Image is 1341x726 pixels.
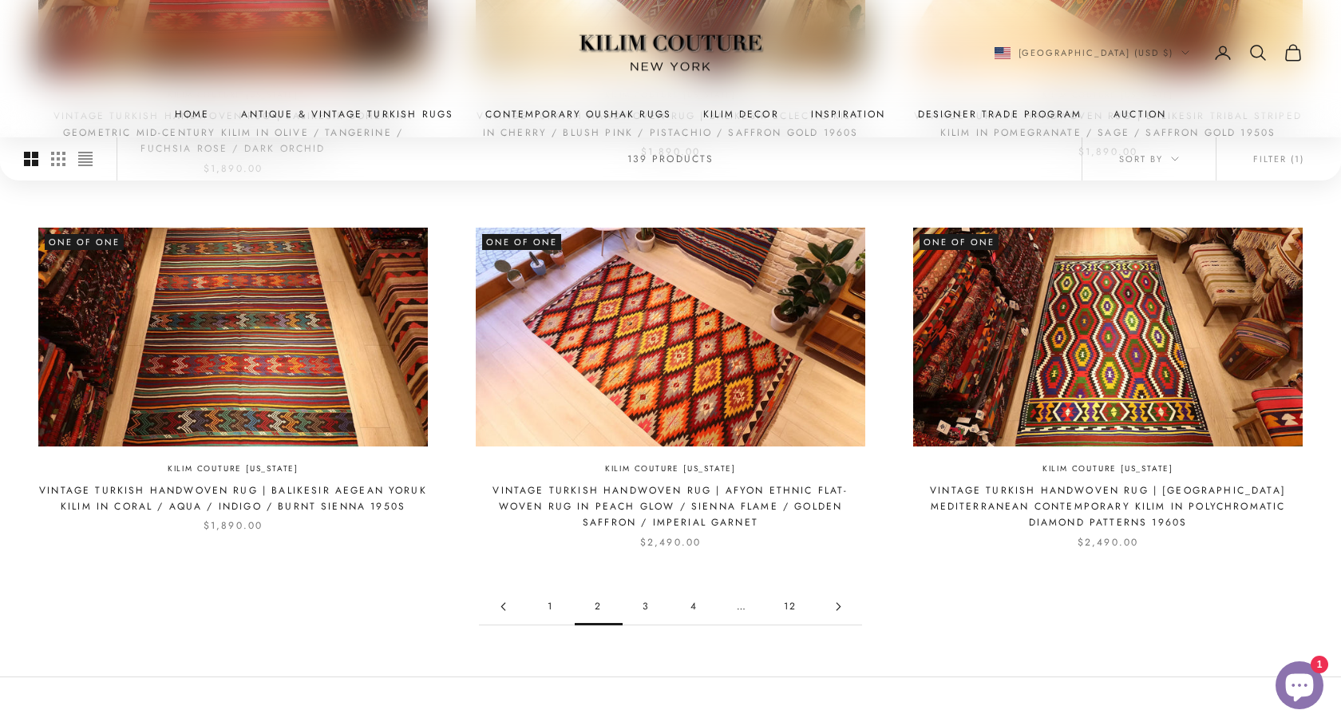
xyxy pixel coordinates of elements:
a: Designer Trade Program [918,106,1082,122]
button: Sort by [1082,137,1216,181]
nav: Pagination navigation [479,589,862,625]
a: Vintage Turkish Handwoven Rug | Afyon Ethnic Flat-Woven Rug in Peach Glow / Sienna Flame / Golden... [476,482,865,531]
nav: Secondary navigation [995,43,1303,62]
span: One of One [920,234,999,250]
a: Go to page 3 [814,589,862,625]
sale-price: $2,490.00 [1078,534,1138,550]
a: Antique & Vintage Turkish Rugs [241,106,453,122]
a: Kilim Couture [US_STATE] [168,462,299,476]
img: Logo of Kilim Couture New York [571,15,770,91]
span: One of One [482,234,561,250]
a: Auction [1114,106,1166,122]
img: United States [995,47,1011,59]
sale-price: $1,890.00 [204,518,263,534]
button: Switch to compact product images [78,137,93,181]
a: Go to page 3 [623,589,670,625]
sale-price: $2,490.00 [640,534,701,550]
a: Contemporary Oushak Rugs [485,106,671,122]
inbox-online-store-chat: Shopify online store chat [1271,661,1328,713]
a: Go to page 12 [766,589,814,625]
a: Home [175,106,210,122]
nav: Primary navigation [38,106,1303,122]
span: … [718,589,766,625]
a: Inspiration [811,106,886,122]
button: Filter (1) [1216,137,1341,181]
a: Kilim Couture [US_STATE] [605,462,736,476]
span: 2 [575,589,623,625]
button: Switch to smaller product images [51,137,65,181]
button: Change country or currency [995,46,1190,60]
a: Kilim Couture [US_STATE] [1042,462,1173,476]
span: [GEOGRAPHIC_DATA] (USD $) [1019,46,1174,60]
a: Go to page 4 [670,589,718,625]
button: Switch to larger product images [24,137,38,181]
summary: Kilim Decor [703,106,779,122]
a: Vintage Turkish Handwoven Rug | Balikesir Aegean Yoruk Kilim in Coral / Aqua / Indigo / Burnt Sie... [38,482,428,515]
span: One of One [45,234,124,250]
p: 139 products [627,151,714,167]
a: Go to page 1 [479,589,527,625]
a: Go to page 1 [527,589,575,625]
span: Sort by [1119,152,1179,166]
a: Vintage Turkish Handwoven Rug | [GEOGRAPHIC_DATA] Mediterranean Contemporary Kilim in Polychromat... [913,482,1303,531]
